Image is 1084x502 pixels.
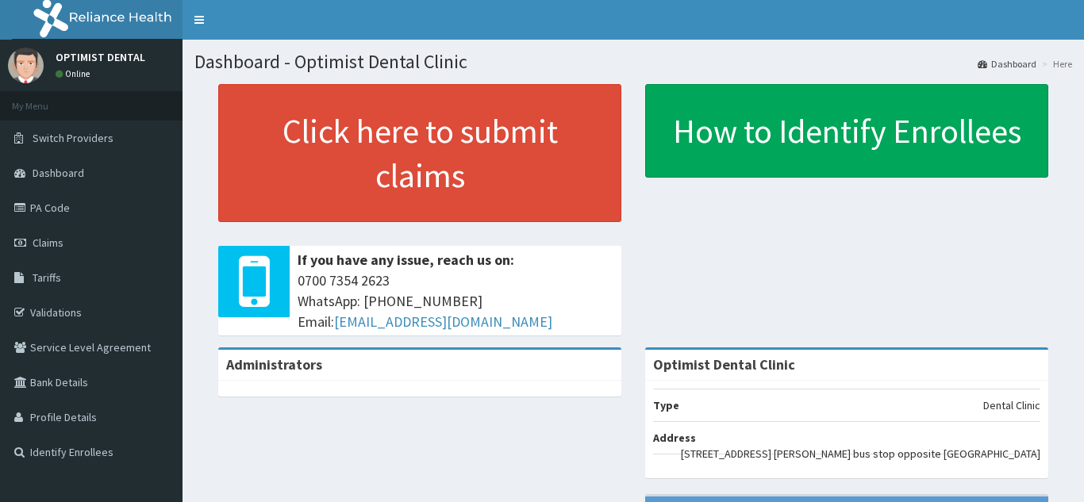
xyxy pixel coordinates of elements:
b: Type [653,398,679,412]
span: 0700 7354 2623 WhatsApp: [PHONE_NUMBER] Email: [298,270,613,331]
h1: Dashboard - Optimist Dental Clinic [194,52,1072,72]
p: OPTIMIST DENTAL [56,52,145,63]
a: How to Identify Enrollees [645,84,1048,178]
li: Here [1038,57,1072,71]
b: Address [653,431,696,445]
a: Dashboard [978,57,1036,71]
span: Switch Providers [33,131,113,145]
p: Dental Clinic [983,397,1040,413]
b: Administrators [226,355,322,374]
strong: Optimist Dental Clinic [653,355,795,374]
p: [STREET_ADDRESS] [PERSON_NAME] bus stop opposite [GEOGRAPHIC_DATA] [681,446,1040,462]
a: Click here to submit claims [218,84,621,222]
span: Tariffs [33,270,61,285]
span: Claims [33,236,63,250]
b: If you have any issue, reach us on: [298,251,514,269]
a: Online [56,68,94,79]
a: [EMAIL_ADDRESS][DOMAIN_NAME] [334,312,552,331]
img: User Image [8,48,44,83]
span: Dashboard [33,166,84,180]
